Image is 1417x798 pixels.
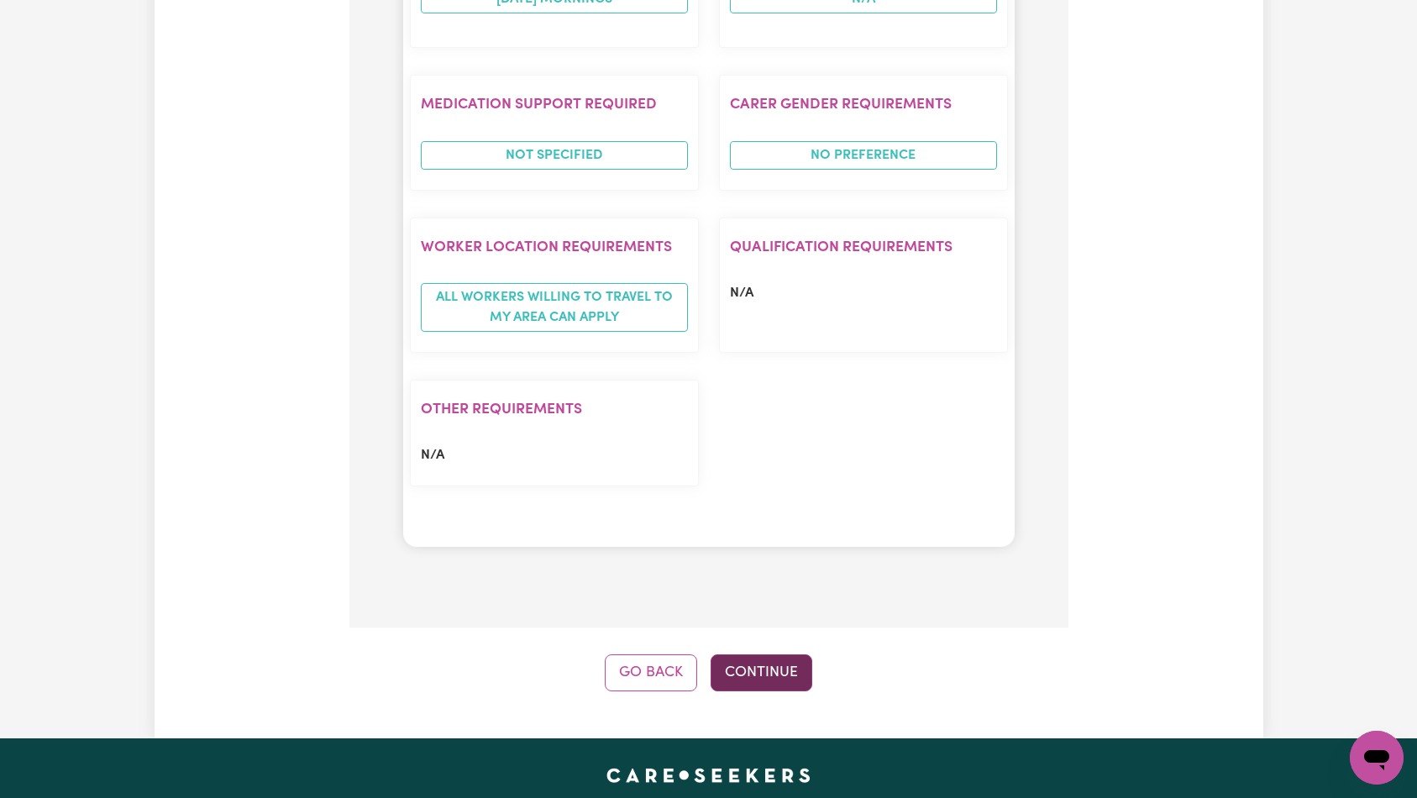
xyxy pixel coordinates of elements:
span: All workers willing to travel to my area can apply [421,283,688,332]
span: Not specified [421,141,688,170]
h2: Carer gender requirements [730,96,997,113]
a: Careseekers home page [606,769,811,782]
h2: Medication Support Required [421,96,688,113]
iframe: Button to launch messaging window [1350,731,1404,785]
h2: Qualification requirements [730,239,997,256]
h2: Other requirements [421,401,688,418]
button: Continue [711,654,812,691]
h2: Worker location requirements [421,239,688,256]
span: No preference [730,141,997,170]
button: Go Back [605,654,697,691]
span: N/A [421,449,444,462]
span: N/A [730,286,753,300]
